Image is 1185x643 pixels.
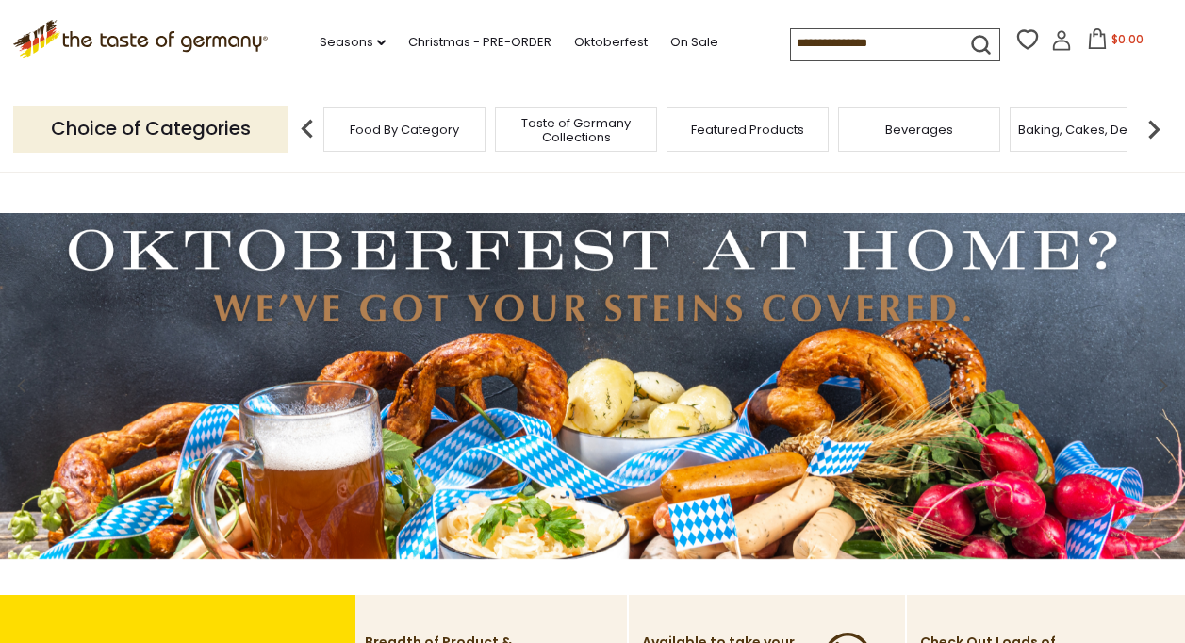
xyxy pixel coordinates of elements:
a: Christmas - PRE-ORDER [408,32,551,53]
span: $0.00 [1111,31,1144,47]
a: Featured Products [691,123,804,137]
a: Food By Category [350,123,459,137]
a: Baking, Cakes, Desserts [1018,123,1164,137]
p: Choice of Categories [13,106,288,152]
img: next arrow [1135,110,1173,148]
img: previous arrow [288,110,326,148]
a: Taste of Germany Collections [501,116,651,144]
a: Seasons [320,32,386,53]
a: On Sale [670,32,718,53]
a: Beverages [885,123,953,137]
button: $0.00 [1076,28,1156,57]
a: Oktoberfest [574,32,648,53]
